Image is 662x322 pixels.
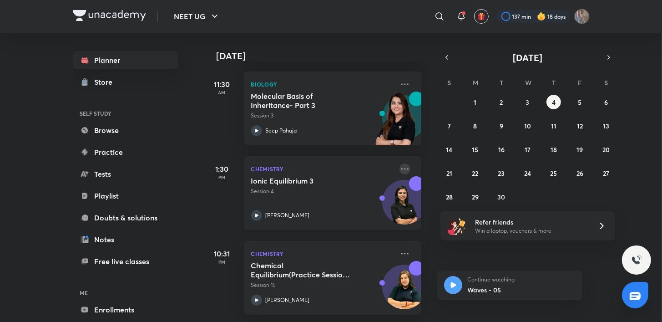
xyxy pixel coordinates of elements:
a: Practice [73,143,178,161]
abbr: September 24, 2025 [524,169,531,178]
button: September 3, 2025 [520,95,535,109]
a: Free live classes [73,252,178,271]
p: PM [204,174,240,180]
p: Chemistry [251,164,394,174]
abbr: September 6, 2025 [604,98,608,107]
p: [PERSON_NAME] [266,296,310,304]
img: avatar [477,12,485,20]
h6: Refer friends [475,217,587,227]
img: Company Logo [73,10,146,21]
abbr: September 10, 2025 [524,122,531,130]
button: September 20, 2025 [599,142,613,157]
abbr: September 21, 2025 [446,169,452,178]
img: shubhanshu yadav [574,9,590,24]
img: streak [537,12,546,21]
abbr: September 9, 2025 [500,122,503,130]
button: September 21, 2025 [442,166,456,180]
h4: [DATE] [217,51,430,61]
button: September 24, 2025 [520,166,535,180]
button: September 12, 2025 [572,118,587,133]
a: Tests [73,165,178,183]
abbr: September 4, 2025 [552,98,556,107]
button: September 30, 2025 [494,189,509,204]
span: [DATE] [513,51,542,64]
h5: Chemical Equilibrium(Practice Session) - cont. [251,261,364,279]
abbr: September 14, 2025 [446,145,452,154]
p: Session 3 [251,112,394,120]
h6: ME [73,285,178,301]
button: September 18, 2025 [546,142,561,157]
img: Avatar [383,185,426,229]
a: Enrollments [73,301,178,319]
abbr: September 29, 2025 [472,193,479,201]
h5: Molecular Basis of Inheritance- Part 3 [251,92,364,110]
abbr: September 16, 2025 [498,145,505,154]
button: September 6, 2025 [599,95,613,109]
img: unacademy [371,92,421,154]
p: Session 15 [251,281,394,289]
img: referral [448,217,466,235]
abbr: September 17, 2025 [525,145,531,154]
abbr: September 11, 2025 [551,122,556,130]
abbr: September 20, 2025 [602,145,610,154]
abbr: Sunday [447,78,451,87]
button: September 10, 2025 [520,118,535,133]
button: September 26, 2025 [572,166,587,180]
p: AM [204,90,240,95]
button: September 29, 2025 [468,189,483,204]
p: Biology [251,79,394,90]
abbr: September 1, 2025 [474,98,477,107]
button: September 8, 2025 [468,118,483,133]
abbr: September 27, 2025 [603,169,609,178]
abbr: Friday [578,78,581,87]
abbr: September 23, 2025 [498,169,505,178]
abbr: Wednesday [525,78,531,87]
h5: 11:30 [204,79,240,90]
div: Store [95,77,118,87]
abbr: Saturday [604,78,608,87]
p: Waves - 05 [468,285,575,295]
abbr: Tuesday [500,78,503,87]
abbr: September 19, 2025 [576,145,583,154]
a: Doubts & solutions [73,209,178,227]
button: September 7, 2025 [442,118,456,133]
button: September 28, 2025 [442,189,456,204]
abbr: September 5, 2025 [578,98,581,107]
abbr: September 28, 2025 [446,193,453,201]
button: September 9, 2025 [494,118,509,133]
abbr: September 13, 2025 [603,122,609,130]
button: September 2, 2025 [494,95,509,109]
a: Browse [73,121,178,139]
abbr: September 18, 2025 [551,145,557,154]
button: September 14, 2025 [442,142,456,157]
h5: 10:31 [204,248,240,259]
abbr: September 15, 2025 [472,145,479,154]
abbr: Monday [473,78,479,87]
button: avatar [474,9,489,24]
p: Win a laptop, vouchers & more [475,227,587,235]
a: Playlist [73,187,178,205]
abbr: Thursday [552,78,556,87]
h6: SELF STUDY [73,106,178,121]
button: September 25, 2025 [546,166,561,180]
a: Company Logo [73,10,146,23]
button: September 1, 2025 [468,95,483,109]
button: NEET UG [169,7,226,26]
img: Avatar [383,270,426,313]
button: [DATE] [453,51,602,64]
p: Chemistry [251,248,394,259]
abbr: September 12, 2025 [577,122,583,130]
abbr: September 2, 2025 [500,98,503,107]
a: Notes [73,230,178,249]
button: September 13, 2025 [599,118,613,133]
button: September 5, 2025 [572,95,587,109]
button: September 19, 2025 [572,142,587,157]
a: Store [73,73,178,91]
p: Session 4 [251,187,394,195]
button: September 15, 2025 [468,142,483,157]
button: September 17, 2025 [520,142,535,157]
p: PM [204,259,240,265]
a: Planner [73,51,178,69]
button: September 23, 2025 [494,166,509,180]
button: September 27, 2025 [599,166,613,180]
